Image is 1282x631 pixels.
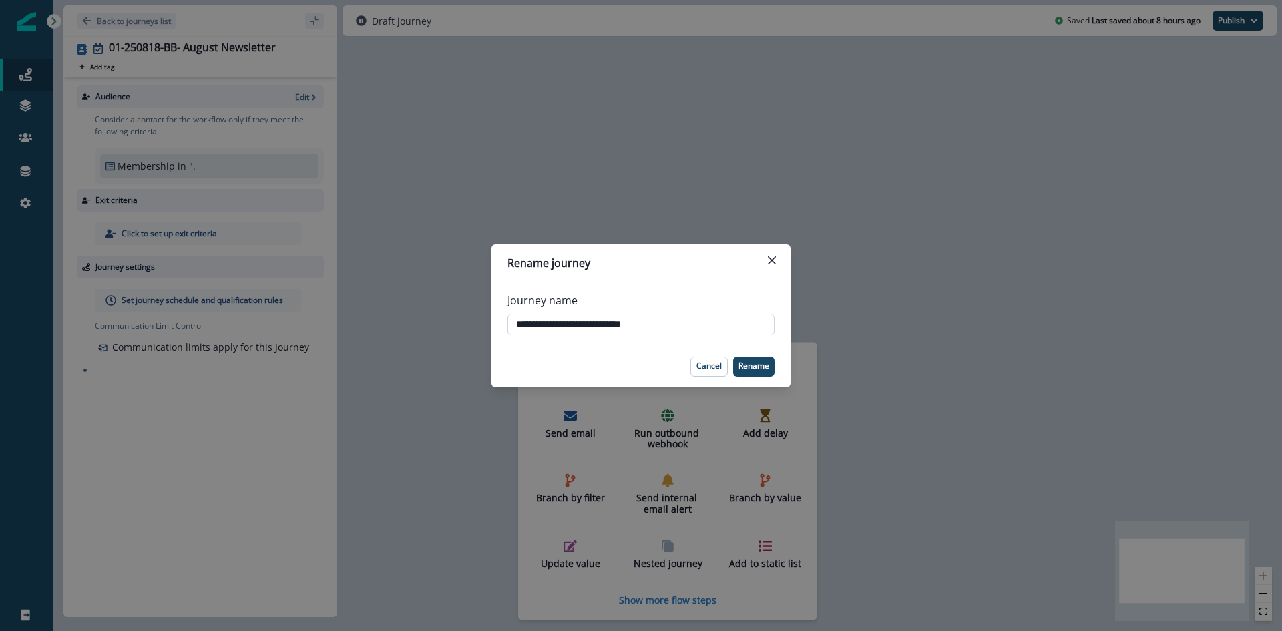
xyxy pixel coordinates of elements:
[507,255,590,271] p: Rename journey
[738,361,769,371] p: Rename
[696,361,722,371] p: Cancel
[761,250,783,271] button: Close
[507,292,578,308] p: Journey name
[690,357,728,377] button: Cancel
[733,357,775,377] button: Rename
